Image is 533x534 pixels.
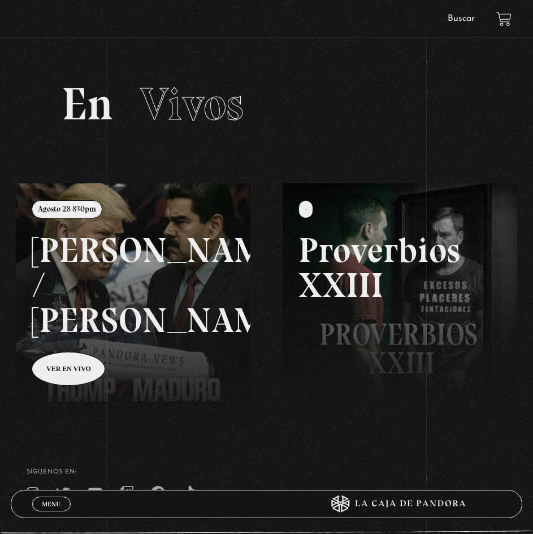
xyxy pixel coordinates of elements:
h4: SÍguenos en: [27,469,506,475]
span: Vivos [140,77,244,131]
a: View your shopping cart [496,11,512,27]
h2: En [62,81,471,127]
span: Cerrar [38,510,64,518]
a: Buscar [448,14,475,23]
span: Menu [42,501,60,507]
